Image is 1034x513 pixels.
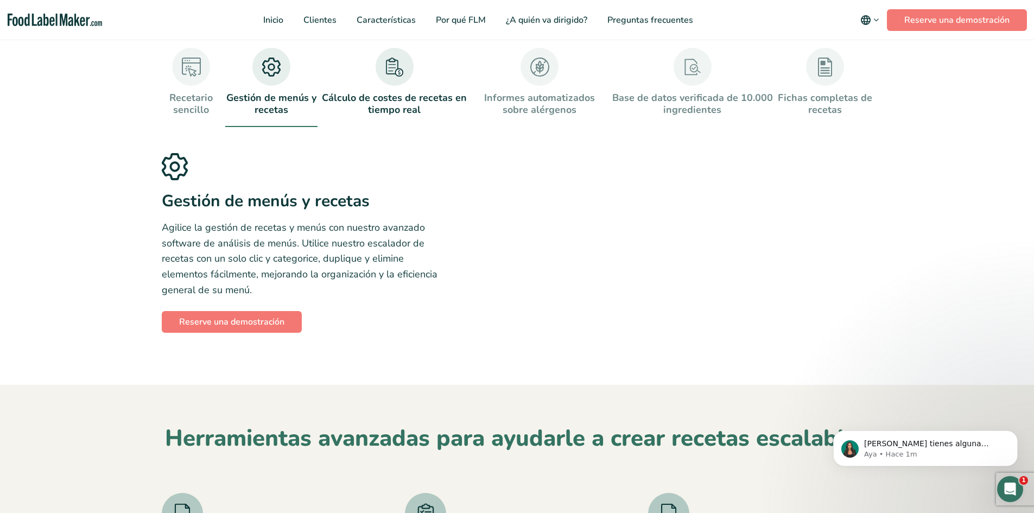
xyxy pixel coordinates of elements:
[777,48,872,116] a: Fichas completas de recetas
[612,48,773,127] li: Base de datos verificada de 10.000 ingredientes
[817,408,1034,484] iframe: Intercom notifications mensaje
[777,48,872,127] li: Fichas completas de recetas
[225,48,317,127] li: Gestión de menús y recetas
[162,424,873,454] h2: Herramientas avanzadas para ayudarle a crear recetas escalables
[433,14,487,26] span: Por qué FLM
[322,48,467,116] a: Cálculo de costes de recetas en tiempo real
[162,153,873,333] div: Gestión de menús y recetas
[322,48,467,127] li: Cálculo de costes de recetas en tiempo real
[612,48,773,116] a: Base de datos verificada de 10.000 ingredientes
[162,311,302,333] a: Reserve una demostración
[472,48,608,127] li: Informes automatizados sobre alérgenos
[162,48,221,116] a: Recetario sencillo
[8,14,102,26] a: Food Label Maker homepage
[300,14,338,26] span: Clientes
[997,476,1023,502] iframe: Intercom live chat
[853,9,887,31] button: Change language
[353,14,417,26] span: Características
[260,14,284,26] span: Inicio
[162,48,221,127] li: Recetario sencillo
[1019,476,1028,485] span: 1
[503,14,588,26] span: ¿A quién va dirigido?
[225,48,317,116] a: Gestión de menús y recetas
[162,189,448,213] h3: Gestión de menús y recetas
[887,9,1027,31] a: Reserve una demostración
[472,48,608,116] a: Informes automatizados sobre alérgenos
[162,220,448,298] p: Agilice la gestión de recetas y menús con nuestro avanzado software de análisis de menús. Utilice...
[604,14,694,26] span: Preguntas frecuentes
